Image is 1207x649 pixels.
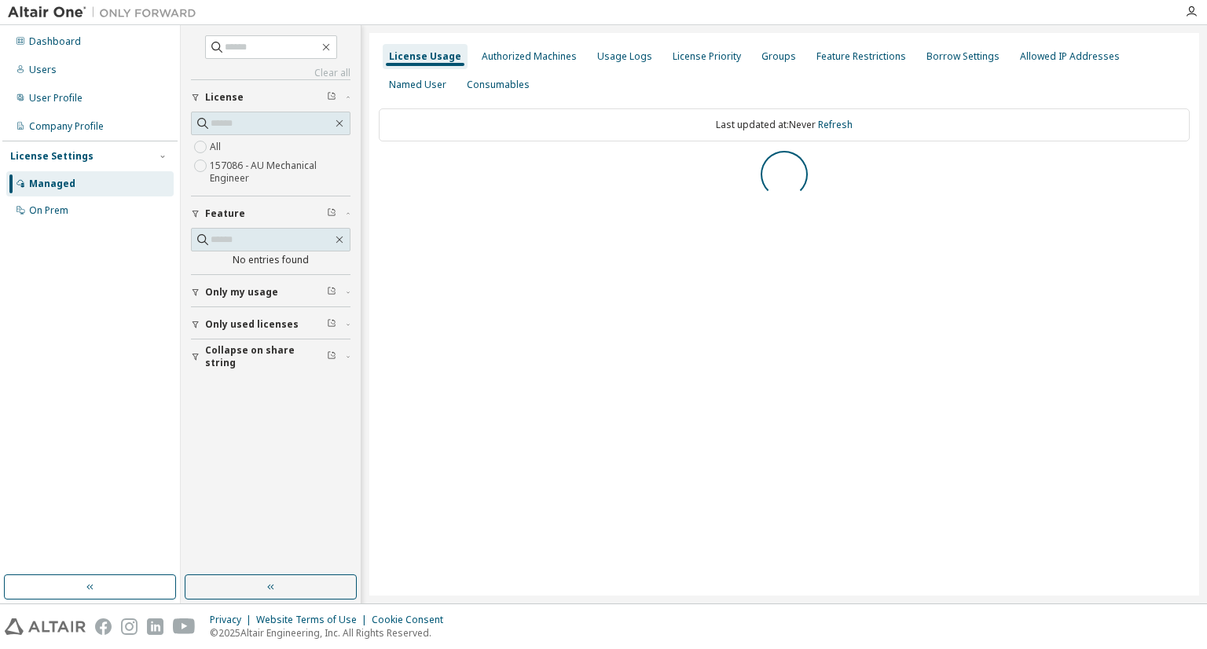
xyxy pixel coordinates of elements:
button: Only my usage [191,275,350,310]
div: Website Terms of Use [256,614,372,626]
div: Allowed IP Addresses [1020,50,1120,63]
div: License Priority [673,50,741,63]
a: Clear all [191,67,350,79]
div: Named User [389,79,446,91]
button: Collapse on share string [191,339,350,374]
img: altair_logo.svg [5,618,86,635]
div: Consumables [467,79,530,91]
img: instagram.svg [121,618,138,635]
button: Only used licenses [191,307,350,342]
span: License [205,91,244,104]
span: Feature [205,207,245,220]
button: Feature [191,196,350,231]
img: Altair One [8,5,204,20]
div: License Settings [10,150,94,163]
div: Borrow Settings [926,50,1000,63]
span: Collapse on share string [205,344,327,369]
div: No entries found [191,254,350,266]
div: Cookie Consent [372,614,453,626]
div: Company Profile [29,120,104,133]
span: Clear filter [327,350,336,363]
span: Clear filter [327,318,336,331]
div: Dashboard [29,35,81,48]
div: User Profile [29,92,83,104]
div: Users [29,64,57,76]
span: Clear filter [327,91,336,104]
div: Feature Restrictions [816,50,906,63]
div: Groups [761,50,796,63]
button: License [191,80,350,115]
span: Only my usage [205,286,278,299]
div: On Prem [29,204,68,217]
p: © 2025 Altair Engineering, Inc. All Rights Reserved. [210,626,453,640]
div: Authorized Machines [482,50,577,63]
img: linkedin.svg [147,618,163,635]
span: Clear filter [327,286,336,299]
div: License Usage [389,50,461,63]
div: Usage Logs [597,50,652,63]
div: Managed [29,178,75,190]
div: Privacy [210,614,256,626]
label: All [210,137,224,156]
span: Clear filter [327,207,336,220]
label: 157086 - AU Mechanical Engineer [210,156,350,188]
img: youtube.svg [173,618,196,635]
a: Refresh [818,118,853,131]
span: Only used licenses [205,318,299,331]
img: facebook.svg [95,618,112,635]
div: Last updated at: Never [379,108,1190,141]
